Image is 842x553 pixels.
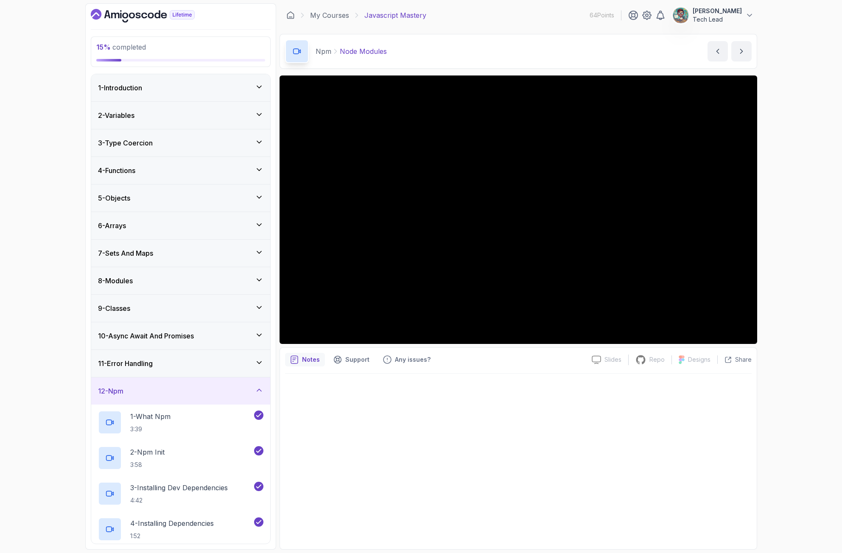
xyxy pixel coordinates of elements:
button: 4-Installing Dependencies1:52 [98,517,263,541]
a: Dashboard [91,9,214,22]
iframe: 5 - Node Modules [280,75,757,344]
button: 2-Variables [91,102,270,129]
button: 3-Installing Dev Dependencies4:42 [98,482,263,506]
span: 15 % [96,43,111,51]
h3: 3 - Type Coercion [98,138,153,148]
span: completed [96,43,146,51]
button: 9-Classes [91,295,270,322]
p: Designs [688,355,711,364]
p: Share [735,355,752,364]
button: 5-Objects [91,184,270,212]
button: next content [731,41,752,61]
p: 3 - Installing Dev Dependencies [130,483,228,493]
button: 7-Sets And Maps [91,240,270,267]
p: 2 - Npm Init [130,447,165,457]
p: Support [345,355,369,364]
p: Node Modules [340,46,387,56]
p: Npm [316,46,331,56]
p: 1:52 [130,532,214,540]
button: 2-Npm Init3:58 [98,446,263,470]
p: Tech Lead [693,15,742,24]
button: 6-Arrays [91,212,270,239]
a: My Courses [310,10,349,20]
p: 4 - Installing Dependencies [130,518,214,528]
p: Repo [649,355,665,364]
p: Notes [302,355,320,364]
h3: 6 - Arrays [98,221,126,231]
a: Dashboard [286,11,295,20]
button: Share [717,355,752,364]
h3: 9 - Classes [98,303,130,313]
button: previous content [708,41,728,61]
button: 8-Modules [91,267,270,294]
h3: 1 - Introduction [98,83,142,93]
p: 3:39 [130,425,171,433]
button: Support button [328,353,375,366]
button: 3-Type Coercion [91,129,270,156]
h3: 7 - Sets And Maps [98,248,153,258]
button: 4-Functions [91,157,270,184]
button: 1-Introduction [91,74,270,101]
p: 64 Points [590,11,614,20]
button: 12-Npm [91,377,270,405]
h3: 2 - Variables [98,110,134,120]
p: Slides [604,355,621,364]
h3: 10 - Async Await And Promises [98,331,194,341]
h3: 12 - Npm [98,386,123,396]
h3: 5 - Objects [98,193,130,203]
p: 1 - What Npm [130,411,171,422]
p: [PERSON_NAME] [693,7,742,15]
p: 3:58 [130,461,165,469]
h3: 8 - Modules [98,276,133,286]
img: user profile image [673,7,689,23]
h3: 4 - Functions [98,165,135,176]
button: user profile image[PERSON_NAME]Tech Lead [672,7,754,24]
button: Feedback button [378,353,436,366]
p: Any issues? [395,355,431,364]
button: 1-What Npm3:39 [98,411,263,434]
button: notes button [285,353,325,366]
button: 10-Async Await And Promises [91,322,270,349]
h3: 11 - Error Handling [98,358,153,369]
button: 11-Error Handling [91,350,270,377]
p: 4:42 [130,496,228,505]
p: Javascript Mastery [364,10,426,20]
